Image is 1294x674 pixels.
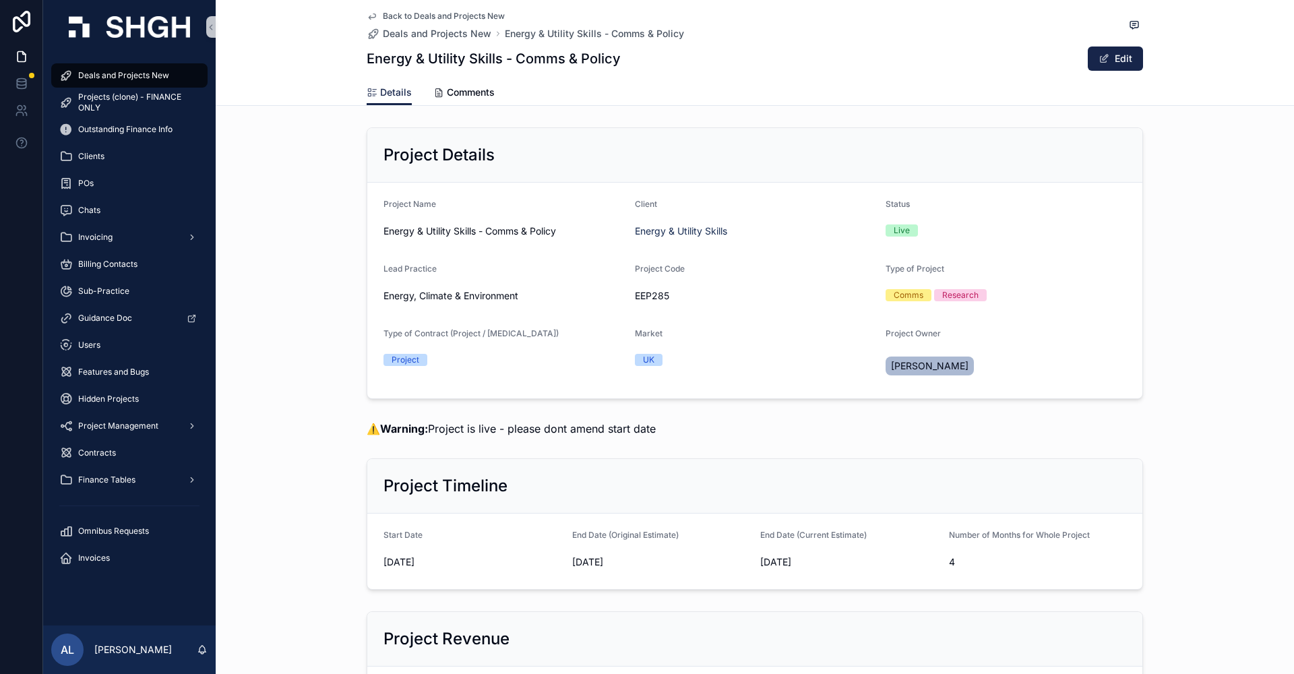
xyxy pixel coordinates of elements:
span: End Date (Original Estimate) [572,530,679,540]
a: Billing Contacts [51,252,208,276]
span: EEP285 [635,289,875,303]
a: Invoices [51,546,208,570]
span: AL [61,642,74,658]
span: Hidden Projects [78,394,139,404]
div: scrollable content [43,54,216,588]
h2: Project Timeline [383,475,507,497]
img: App logo [69,16,190,38]
span: Invoices [78,553,110,563]
a: Features and Bugs [51,360,208,384]
h1: Energy & Utility Skills - Comms & Policy [367,49,621,68]
span: [DATE] [383,555,561,569]
h2: Project Details [383,144,495,166]
span: 4 [949,555,1127,569]
span: Number of Months for Whole Project [949,530,1090,540]
span: Comments [447,86,495,99]
a: Finance Tables [51,468,208,492]
a: Contracts [51,441,208,465]
span: Project Owner [886,328,941,338]
a: Chats [51,198,208,222]
a: Back to Deals and Projects New [367,11,505,22]
a: Outstanding Finance Info [51,117,208,142]
span: Type of Project [886,264,944,274]
span: Start Date [383,530,423,540]
a: Projects (clone) - FINANCE ONLY [51,90,208,115]
span: Energy, Climate & Environment [383,289,518,303]
span: [DATE] [760,555,938,569]
div: Comms [894,289,923,301]
span: Project Name [383,199,436,209]
a: Invoicing [51,225,208,249]
a: Comments [433,80,495,107]
div: Live [894,224,910,237]
span: [PERSON_NAME] [891,359,968,373]
span: Chats [78,205,100,216]
a: POs [51,171,208,195]
span: Invoicing [78,232,113,243]
span: End Date (Current Estimate) [760,530,867,540]
span: POs [78,178,94,189]
span: Deals and Projects New [78,70,169,81]
span: Client [635,199,657,209]
span: Type of Contract (Project / [MEDICAL_DATA]) [383,328,559,338]
a: Guidance Doc [51,306,208,330]
span: ⚠️ Project is live - please dont amend start date [367,422,656,435]
span: Omnibus Requests [78,526,149,537]
span: Energy & Utility Skills - Comms & Policy [383,224,624,238]
span: Sub-Practice [78,286,129,297]
span: Project Code [635,264,685,274]
span: [DATE] [572,555,750,569]
span: Finance Tables [78,474,135,485]
a: Details [367,80,412,106]
span: Projects (clone) - FINANCE ONLY [78,92,194,113]
a: Deals and Projects New [367,27,491,40]
a: Clients [51,144,208,168]
button: Edit [1088,47,1143,71]
span: Guidance Doc [78,313,132,324]
a: Omnibus Requests [51,519,208,543]
a: Users [51,333,208,357]
div: Research [942,289,979,301]
span: Outstanding Finance Info [78,124,173,135]
p: [PERSON_NAME] [94,643,172,656]
span: Details [380,86,412,99]
a: Sub-Practice [51,279,208,303]
div: UK [643,354,654,366]
span: Deals and Projects New [383,27,491,40]
span: Contracts [78,448,116,458]
a: Energy & Utility Skills [635,224,727,238]
a: Project Management [51,414,208,438]
span: Billing Contacts [78,259,137,270]
span: Status [886,199,910,209]
span: Clients [78,151,104,162]
a: Energy & Utility Skills - Comms & Policy [505,27,684,40]
span: Features and Bugs [78,367,149,377]
a: Deals and Projects New [51,63,208,88]
div: Project [392,354,419,366]
span: Users [78,340,100,350]
span: Lead Practice [383,264,437,274]
span: Back to Deals and Projects New [383,11,505,22]
span: Project Management [78,421,158,431]
strong: Warning: [380,422,428,435]
a: Hidden Projects [51,387,208,411]
h2: Project Revenue [383,628,510,650]
span: Market [635,328,663,338]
